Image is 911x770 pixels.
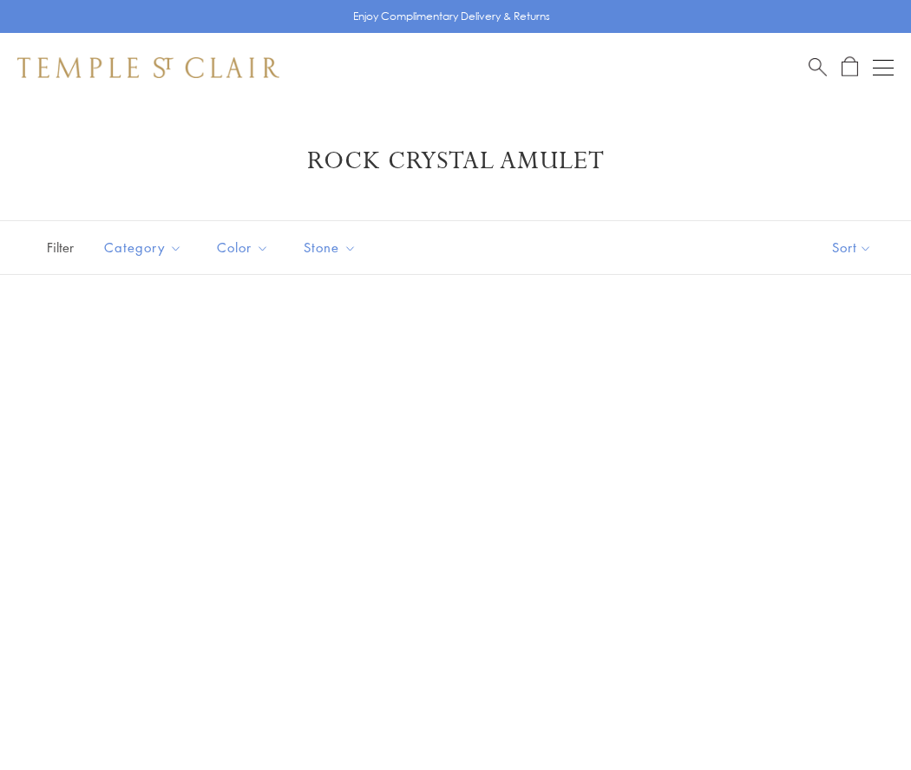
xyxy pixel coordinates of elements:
[204,228,282,267] button: Color
[95,237,195,258] span: Category
[17,57,279,78] img: Temple St. Clair
[91,228,195,267] button: Category
[793,221,911,274] button: Show sort by
[295,237,370,258] span: Stone
[208,237,282,258] span: Color
[873,57,894,78] button: Open navigation
[43,146,868,177] h1: Rock Crystal Amulet
[842,56,858,78] a: Open Shopping Bag
[809,56,827,78] a: Search
[291,228,370,267] button: Stone
[353,8,550,25] p: Enjoy Complimentary Delivery & Returns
